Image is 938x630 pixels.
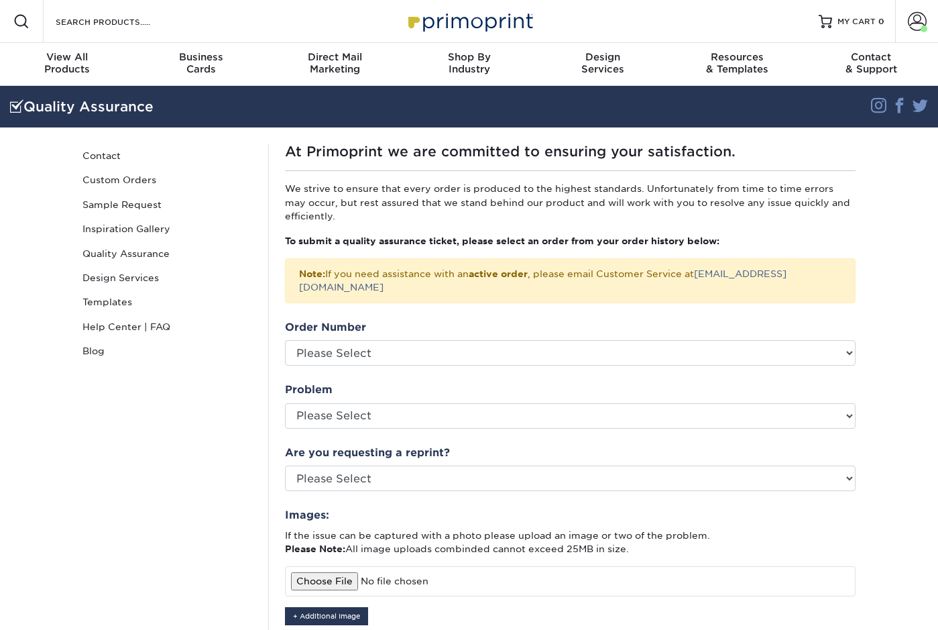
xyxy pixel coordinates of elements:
[268,43,402,86] a: Direct MailMarketing
[285,607,368,625] button: + Additional Image
[878,17,884,26] span: 0
[285,446,450,459] strong: Are you requesting a reprint?
[77,168,258,192] a: Custom Orders
[77,290,258,314] a: Templates
[77,266,258,290] a: Design Services
[285,258,856,303] div: If you need assistance with an , please email Customer Service at
[536,51,670,63] span: Design
[670,43,804,86] a: Resources& Templates
[804,51,938,75] div: & Support
[402,43,536,86] a: Shop ByIndustry
[54,13,185,30] input: SEARCH PRODUCTS.....
[268,51,402,63] span: Direct Mail
[77,144,258,168] a: Contact
[536,43,670,86] a: DesignServices
[134,43,268,86] a: BusinessCards
[77,315,258,339] a: Help Center | FAQ
[285,543,345,554] strong: Please Note:
[285,383,333,396] strong: Problem
[285,529,856,556] p: If the issue can be captured with a photo please upload an image or two of the problem. All image...
[299,268,325,279] strong: Note:
[670,51,804,75] div: & Templates
[402,51,536,75] div: Industry
[268,51,402,75] div: Marketing
[536,51,670,75] div: Services
[670,51,804,63] span: Resources
[402,51,536,63] span: Shop By
[804,51,938,63] span: Contact
[134,51,268,75] div: Cards
[402,7,536,36] img: Primoprint
[285,235,719,246] strong: To submit a quality assurance ticket, please select an order from your order history below:
[134,51,268,63] span: Business
[77,339,258,363] a: Blog
[77,193,258,217] a: Sample Request
[77,217,258,241] a: Inspiration Gallery
[804,43,938,86] a: Contact& Support
[285,321,366,333] strong: Order Number
[837,16,876,28] span: MY CART
[469,268,528,279] b: active order
[285,144,856,160] h1: At Primoprint we are committed to ensuring your satisfaction.
[285,509,329,521] strong: Images:
[285,182,856,223] p: We strive to ensure that every order is produced to the highest standards. Unfortunately from tim...
[77,242,258,266] a: Quality Assurance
